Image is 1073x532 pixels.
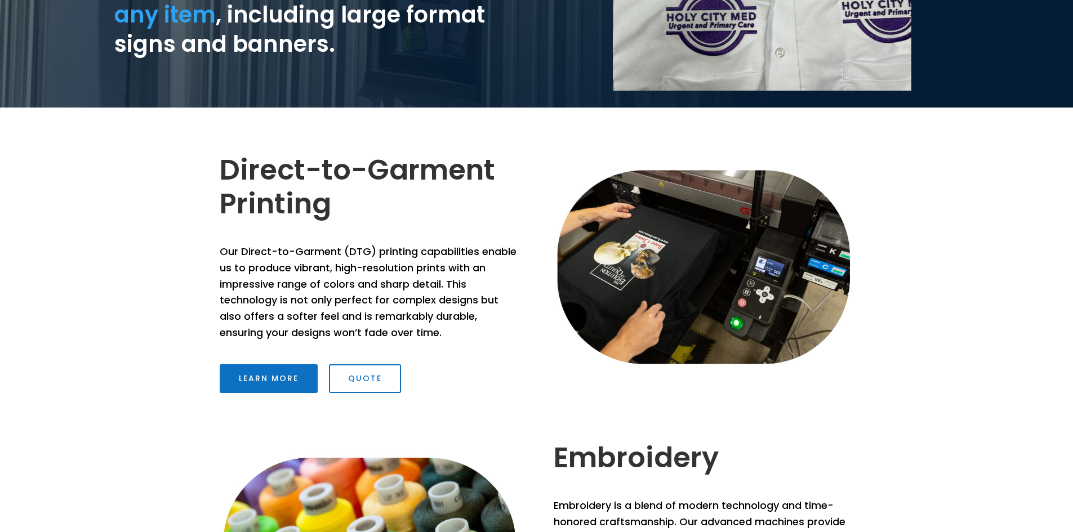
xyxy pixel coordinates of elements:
h2: Embroidery [554,441,853,480]
p: Our Direct-to-Garment (DTG) printing capabilities enable us to produce vibrant, high-resolution p... [220,244,519,341]
img: Home_DTG [554,167,853,366]
a: Learn More [220,364,318,394]
a: Quote [329,364,401,394]
h2: Direct-to-Garment Printing [220,153,519,226]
